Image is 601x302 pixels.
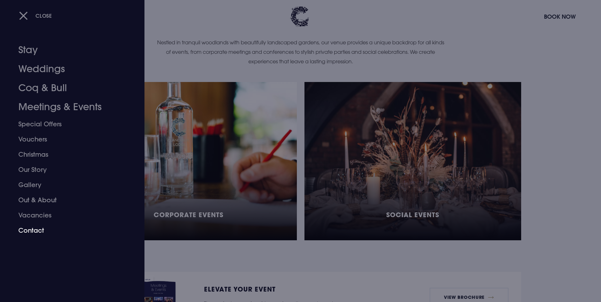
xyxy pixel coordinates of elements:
[35,12,52,19] span: Close
[18,116,118,132] a: Special Offers
[18,223,118,238] a: Contact
[18,79,118,98] a: Coq & Bull
[18,132,118,147] a: Vouchers
[18,41,118,60] a: Stay
[18,177,118,192] a: Gallery
[18,147,118,162] a: Christmas
[18,60,118,79] a: Weddings
[18,162,118,177] a: Our Story
[18,208,118,223] a: Vacancies
[18,192,118,208] a: Out & About
[18,98,118,116] a: Meetings & Events
[19,9,52,22] button: Close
